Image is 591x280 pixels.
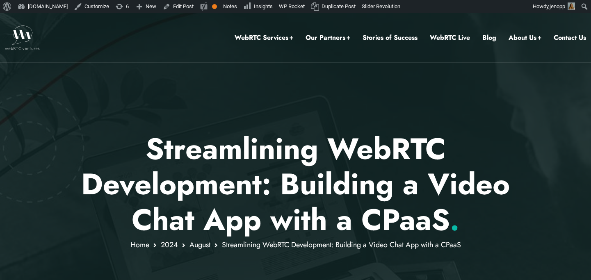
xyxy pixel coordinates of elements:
[482,32,496,43] a: Blog
[55,131,536,237] h1: Streamlining WebRTC Development: Building a Video Chat App with a CPaaS
[189,239,210,250] a: August
[450,198,459,241] span: .
[362,3,400,9] span: Slider Revolution
[550,3,565,9] span: jenopp
[430,32,470,43] a: WebRTC Live
[130,239,149,250] a: Home
[212,4,217,9] div: OK
[509,32,541,43] a: About Us
[222,239,461,250] span: Streamlining WebRTC Development: Building a Video Chat App with a CPaaS
[235,32,293,43] a: WebRTC Services
[554,32,586,43] a: Contact Us
[363,32,418,43] a: Stories of Success
[306,32,350,43] a: Our Partners
[161,239,178,250] a: 2024
[5,25,40,50] img: WebRTC.ventures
